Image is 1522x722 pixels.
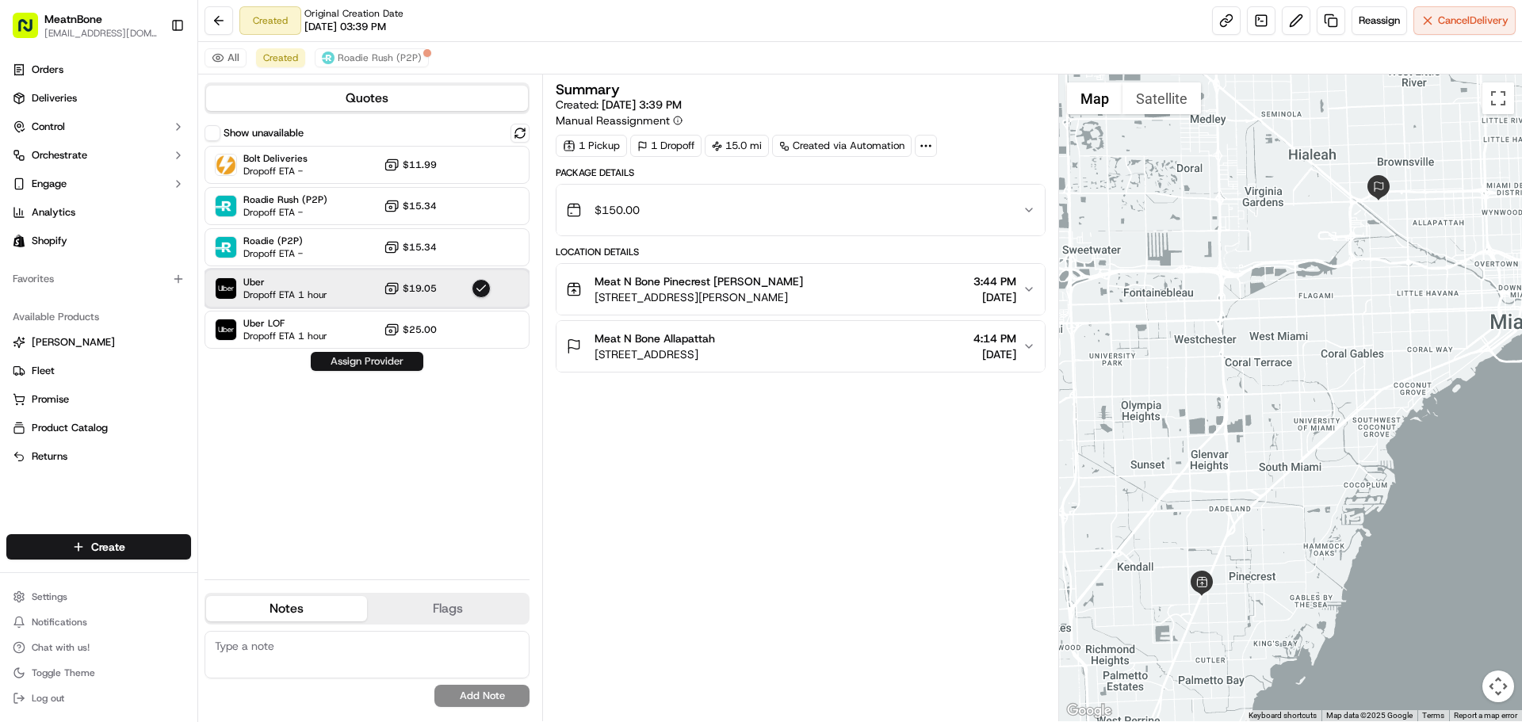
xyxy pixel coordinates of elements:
[224,126,304,140] label: Show unavailable
[6,266,191,292] div: Favorites
[367,596,528,621] button: Flags
[403,282,437,295] span: $19.05
[384,198,437,214] button: $15.34
[602,97,682,112] span: [DATE] 3:39 PM
[13,235,25,247] img: Shopify logo
[10,348,128,376] a: 📗Knowledge Base
[16,356,29,369] div: 📗
[595,202,640,218] span: $150.00
[256,48,305,67] button: Created
[6,228,191,254] a: Shopify
[403,241,437,254] span: $15.34
[71,151,260,167] div: Start new chat
[973,273,1016,289] span: 3:44 PM
[16,151,44,180] img: 1736555255976-a54dd68f-1ca7-489b-9aae-adbdc363a1c4
[772,135,912,157] a: Created via Automation
[338,52,422,64] span: Roadie Rush (P2P)
[556,113,683,128] button: Manual Reassignment
[33,151,62,180] img: 8571987876998_91fb9ceb93ad5c398215_72.jpg
[6,171,191,197] button: Engage
[243,288,327,301] span: Dropoff ETA 1 hour
[1249,710,1317,721] button: Keyboard shortcuts
[32,590,67,603] span: Settings
[32,205,75,220] span: Analytics
[32,449,67,464] span: Returns
[32,63,63,77] span: Orders
[16,231,41,262] img: Wisdom Oko
[206,86,528,111] button: Quotes
[243,317,327,330] span: Uber LOF
[150,354,254,370] span: API Documentation
[243,276,327,288] span: Uber
[6,200,191,225] a: Analytics
[1359,13,1400,28] span: Reassign
[6,687,191,709] button: Log out
[32,421,108,435] span: Product Catalog
[263,52,298,64] span: Created
[44,27,158,40] button: [EMAIL_ADDRESS][DOMAIN_NAME]
[243,165,308,178] span: Dropoff ETA -
[6,358,191,384] button: Fleet
[158,393,192,405] span: Pylon
[44,11,102,27] span: MeatnBone
[71,167,218,180] div: We're available if you need us!
[1326,711,1413,720] span: Map data ©2025 Google
[13,335,185,350] a: [PERSON_NAME]
[243,330,327,342] span: Dropoff ETA 1 hour
[1482,670,1514,702] button: Map camera controls
[6,611,191,633] button: Notifications
[403,159,437,171] span: $11.99
[181,246,213,258] span: [DATE]
[32,364,55,378] span: Fleet
[384,322,437,338] button: $25.00
[32,392,69,407] span: Promise
[595,330,715,346] span: Meat N Bone Allapattah
[128,348,261,376] a: 💻API Documentation
[6,143,191,168] button: Orchestrate
[1438,13,1509,28] span: Cancel Delivery
[216,278,236,299] img: Uber
[556,97,682,113] span: Created:
[216,196,236,216] img: Roadie Rush (P2P)
[270,156,289,175] button: Start new chat
[32,289,44,302] img: 1736555255976-a54dd68f-1ca7-489b-9aae-adbdc363a1c4
[6,387,191,412] button: Promise
[6,114,191,139] button: Control
[32,246,44,259] img: 1736555255976-a54dd68f-1ca7-489b-9aae-adbdc363a1c4
[6,444,191,469] button: Returns
[13,449,185,464] a: Returns
[556,264,1044,315] button: Meat N Bone Pinecrest [PERSON_NAME][STREET_ADDRESS][PERSON_NAME]3:44 PM[DATE]
[32,120,65,134] span: Control
[630,135,702,157] div: 1 Dropoff
[32,354,121,370] span: Knowledge Base
[32,234,67,248] span: Shopify
[595,273,803,289] span: Meat N Bone Pinecrest [PERSON_NAME]
[32,148,87,162] span: Orchestrate
[132,288,137,301] span: •
[16,16,48,48] img: Nash
[6,586,191,608] button: Settings
[243,193,327,206] span: Roadie Rush (P2P)
[41,102,285,119] input: Got a question? Start typing here...
[246,203,289,222] button: See all
[32,667,95,679] span: Toggle Theme
[384,239,437,255] button: $15.34
[216,237,236,258] img: Roadie (P2P)
[206,596,367,621] button: Notes
[32,692,64,705] span: Log out
[32,641,90,654] span: Chat with us!
[16,206,106,219] div: Past conversations
[32,616,87,628] span: Notifications
[6,534,191,560] button: Create
[6,304,191,330] div: Available Products
[384,157,437,173] button: $11.99
[49,288,128,301] span: [PERSON_NAME]
[112,392,192,405] a: Powered byPylon
[556,321,1044,372] button: Meat N Bone Allapattah[STREET_ADDRESS]4:14 PM[DATE]
[1063,701,1115,721] img: Google
[384,281,437,296] button: $19.05
[1454,711,1517,720] a: Report a map error
[1122,82,1201,114] button: Show satellite imagery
